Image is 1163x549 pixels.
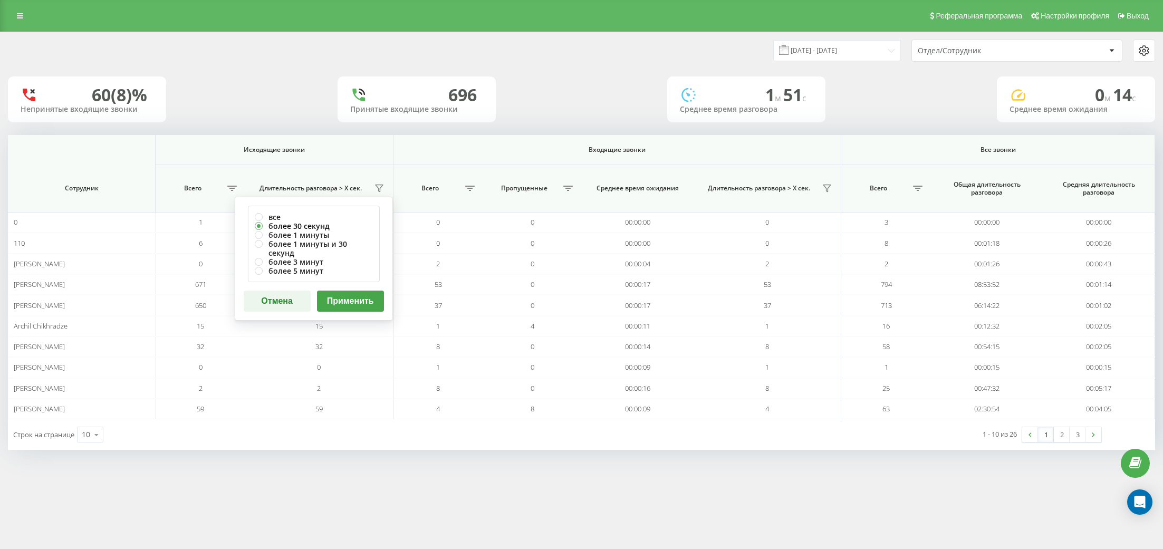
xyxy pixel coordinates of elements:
span: 8 [765,342,769,351]
span: [PERSON_NAME] [14,280,65,289]
label: более 5 минут [255,266,373,275]
span: 0 [531,238,534,248]
span: 53 [764,280,771,289]
span: Длительность разговора > Х сек. [699,184,819,192]
div: Принятые входящие звонки [350,105,483,114]
td: 00:01:14 [1043,274,1155,295]
span: Всего [399,184,462,192]
span: 16 [882,321,890,331]
span: 15 [197,321,204,331]
span: 6 [199,238,203,248]
span: Реферальная программа [936,12,1022,20]
span: [PERSON_NAME] [14,404,65,413]
span: 0 [436,217,440,227]
span: 2 [765,259,769,268]
span: 0 [436,238,440,248]
td: 00:12:32 [931,316,1043,336]
span: [PERSON_NAME] [14,301,65,310]
td: 00:00:17 [581,274,693,295]
span: 0 [765,238,769,248]
div: 10 [82,429,90,440]
td: 00:00:15 [931,357,1043,378]
span: 0 [531,301,534,310]
td: 00:00:00 [581,233,693,253]
span: 3 [885,217,888,227]
span: Входящие звонки [420,146,814,154]
span: 0 [199,259,203,268]
span: Среднее время ожидания [592,184,683,192]
span: Длительность разговора > Х сек. [251,184,371,192]
span: 59 [197,404,204,413]
span: [PERSON_NAME] [14,383,65,393]
span: 0 [531,383,534,393]
span: Общая длительность разговора [941,180,1033,197]
span: 1 [765,321,769,331]
td: 00:02:05 [1043,336,1155,357]
span: 0 [1095,83,1113,106]
td: 00:00:04 [581,254,693,274]
span: м [1104,92,1113,104]
span: 32 [315,342,323,351]
span: 8 [531,404,534,413]
td: 00:01:18 [931,233,1043,253]
a: 2 [1054,427,1070,442]
span: 4 [765,404,769,413]
span: 110 [14,238,25,248]
div: Среднее время ожидания [1010,105,1142,114]
span: Сотрудник [20,184,143,192]
td: 00:00:26 [1043,233,1155,253]
span: 0 [14,217,17,227]
span: 37 [435,301,442,310]
span: c [802,92,806,104]
span: 8 [765,383,769,393]
span: 53 [435,280,442,289]
span: 8 [436,342,440,351]
span: [PERSON_NAME] [14,362,65,372]
span: Всего [161,184,224,192]
td: 00:00:15 [1043,357,1155,378]
span: 713 [881,301,892,310]
span: 4 [436,404,440,413]
span: 59 [315,404,323,413]
td: 00:00:09 [581,357,693,378]
td: 00:05:17 [1043,378,1155,399]
div: 60 (8)% [92,85,147,105]
span: 2 [317,383,321,393]
span: [PERSON_NAME] [14,259,65,268]
span: 0 [531,259,534,268]
td: 00:00:00 [1043,212,1155,233]
div: Отдел/Сотрудник [918,46,1044,55]
span: 0 [199,362,203,372]
span: 1 [765,362,769,372]
td: 00:01:26 [931,254,1043,274]
span: c [1132,92,1136,104]
td: 00:01:02 [1043,295,1155,315]
td: 06:14:22 [931,295,1043,315]
span: Средняя длительность разговора [1053,180,1144,197]
td: 00:00:16 [581,378,693,399]
td: 00:00:09 [581,399,693,419]
span: 1 [199,217,203,227]
td: 00:02:05 [1043,316,1155,336]
div: Среднее время разговора [680,105,813,114]
span: 15 [315,321,323,331]
td: 00:00:43 [1043,254,1155,274]
div: Open Intercom Messenger [1127,489,1152,515]
button: Применить [317,291,384,312]
td: 00:04:05 [1043,399,1155,419]
span: Archil Chikhradze [14,321,68,331]
span: 671 [195,280,206,289]
div: Непринятые входящие звонки [21,105,153,114]
span: Настройки профиля [1041,12,1109,20]
span: Строк на странице [13,430,74,439]
span: 1 [765,83,783,106]
span: 794 [881,280,892,289]
label: более 3 минут [255,257,373,266]
span: 4 [531,321,534,331]
span: 1 [436,321,440,331]
span: 0 [531,280,534,289]
span: Все звонки [862,146,1134,154]
label: более 1 минуты и 30 секунд [255,239,373,257]
span: 1 [885,362,888,372]
a: 3 [1070,427,1085,442]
